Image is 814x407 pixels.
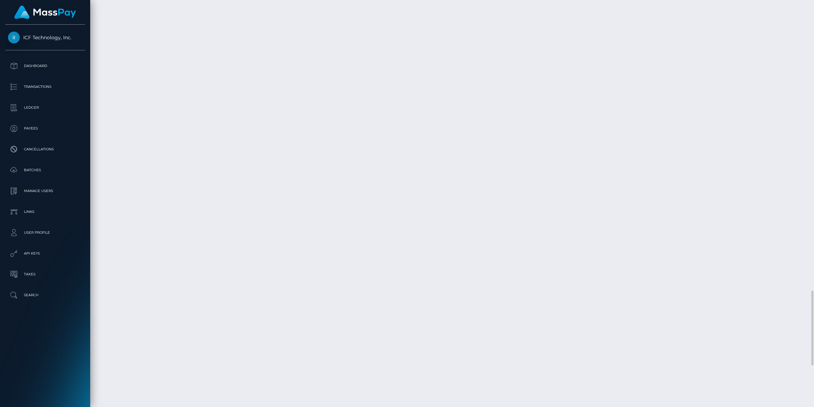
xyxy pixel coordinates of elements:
[8,186,82,196] p: Manage Users
[5,99,85,116] a: Ledger
[8,227,82,238] p: User Profile
[14,6,76,19] img: MassPay Logo
[8,32,20,43] img: ICF Technology, Inc.
[8,144,82,155] p: Cancellations
[5,224,85,241] a: User Profile
[8,61,82,71] p: Dashboard
[8,207,82,217] p: Links
[5,286,85,304] a: Search
[5,245,85,262] a: API Keys
[5,161,85,179] a: Batches
[8,248,82,259] p: API Keys
[8,290,82,300] p: Search
[5,203,85,221] a: Links
[8,165,82,175] p: Batches
[5,141,85,158] a: Cancellations
[8,123,82,134] p: Payees
[8,269,82,280] p: Taxes
[5,34,85,41] span: ICF Technology, Inc.
[5,57,85,75] a: Dashboard
[8,102,82,113] p: Ledger
[5,120,85,137] a: Payees
[8,82,82,92] p: Transactions
[5,266,85,283] a: Taxes
[5,182,85,200] a: Manage Users
[5,78,85,95] a: Transactions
